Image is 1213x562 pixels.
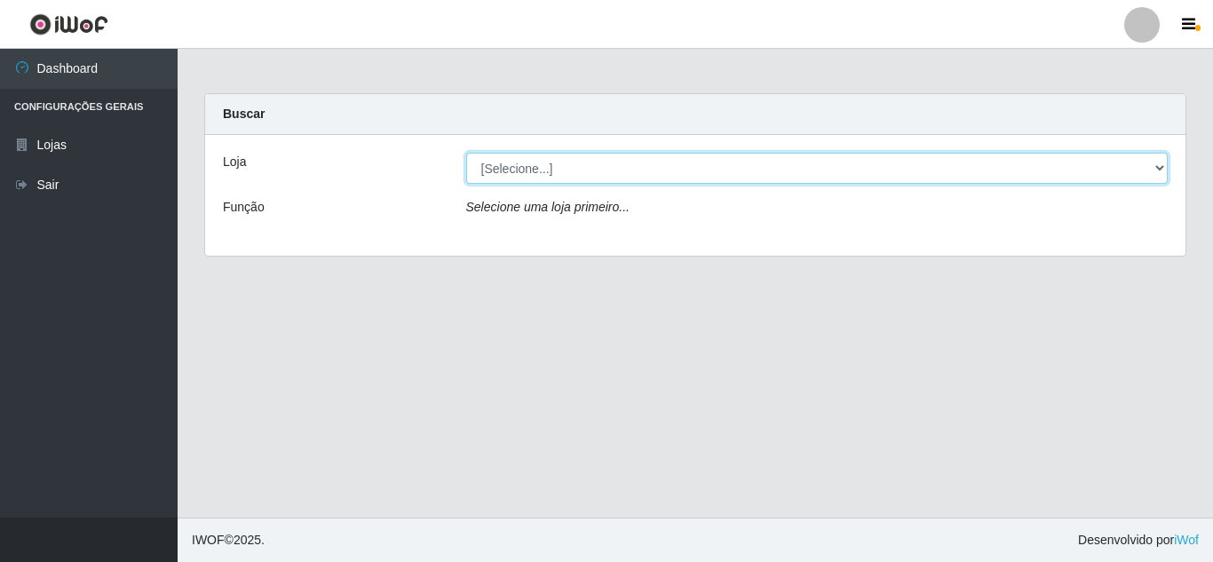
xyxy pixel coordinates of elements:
[223,198,265,217] label: Função
[223,153,246,171] label: Loja
[223,107,265,121] strong: Buscar
[192,533,225,547] span: IWOF
[192,531,265,550] span: © 2025 .
[1174,533,1199,547] a: iWof
[466,200,630,214] i: Selecione uma loja primeiro...
[1078,531,1199,550] span: Desenvolvido por
[29,13,108,36] img: CoreUI Logo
